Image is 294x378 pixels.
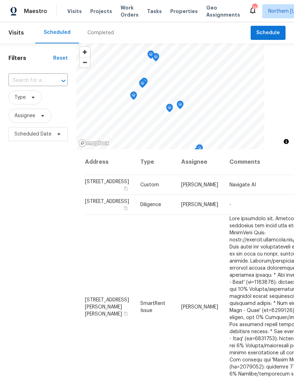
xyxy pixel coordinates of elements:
span: SmartRent Issue [140,301,165,313]
button: Zoom out [80,57,90,67]
button: Toggle attribution [282,137,290,146]
span: Visits [67,8,82,15]
div: Map marker [141,78,148,89]
span: Assignee [14,112,35,119]
span: Visits [8,25,24,41]
div: Map marker [152,53,159,64]
span: Custom [140,182,159,187]
div: Map marker [166,104,173,115]
span: Type [14,94,26,101]
span: [STREET_ADDRESS][PERSON_NAME][PERSON_NAME] [85,297,129,316]
span: Schedule [256,29,280,37]
div: Map marker [194,148,201,159]
th: Address [85,149,135,175]
button: Copy Address [123,205,129,211]
span: Scheduled Date [14,131,51,138]
div: Map marker [147,50,154,61]
span: Tasks [147,9,162,14]
div: 14 [252,4,257,11]
span: [PERSON_NAME] [181,304,218,309]
span: [STREET_ADDRESS] [85,179,129,184]
span: Properties [170,8,198,15]
span: [PERSON_NAME] [181,182,218,187]
th: Assignee [176,149,224,175]
a: Mapbox homepage [78,139,109,147]
span: Diligence [140,202,161,207]
button: Copy Address [123,185,129,192]
span: - [229,202,231,207]
h1: Filters [8,55,53,62]
span: Navigate AI [229,182,256,187]
div: Reset [53,55,68,62]
button: Zoom in [80,47,90,57]
span: Maestro [24,8,47,15]
div: Scheduled [44,29,71,36]
button: Open [59,76,68,86]
span: Work Orders [121,4,139,18]
span: Toggle attribution [284,138,288,145]
span: [STREET_ADDRESS] [85,199,129,204]
th: Type [135,149,176,175]
span: Geo Assignments [206,4,240,18]
button: Schedule [251,26,286,40]
span: Projects [90,8,112,15]
div: Completed [87,29,114,36]
canvas: Map [76,43,264,149]
div: Map marker [177,101,184,112]
span: [PERSON_NAME] [181,202,218,207]
button: Copy Address [123,310,129,317]
div: Map marker [130,91,137,102]
div: Map marker [139,79,146,90]
input: Search for an address... [8,75,48,86]
div: Map marker [196,144,203,155]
